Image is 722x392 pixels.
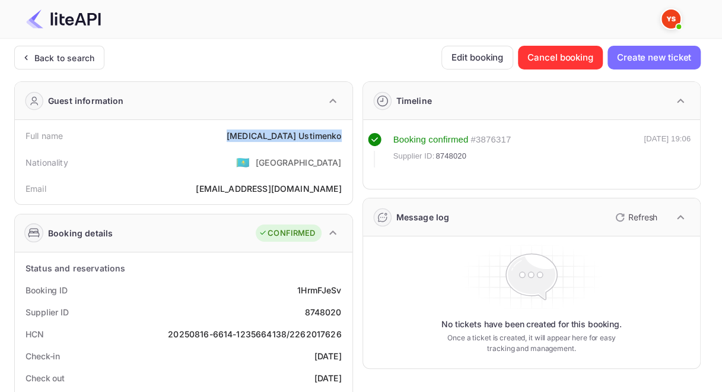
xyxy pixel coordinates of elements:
span: 8748020 [435,150,466,162]
div: [DATE] 19:06 [644,133,691,167]
div: 8748020 [304,306,341,318]
div: Back to search [34,52,94,64]
div: Check out [26,372,65,384]
span: Supplier ID: [393,150,435,162]
div: [DATE] [314,350,342,362]
button: Refresh [608,208,662,227]
div: Nationality [26,156,68,169]
div: Full name [26,129,63,142]
img: LiteAPI Logo [26,10,101,29]
div: Timeline [396,94,432,107]
div: 20250816-6614-1235664138/2262017626 [168,328,341,340]
img: Yandex Support [661,10,680,29]
span: United States [236,151,250,173]
button: Create new ticket [608,46,701,69]
div: Booking ID [26,284,68,296]
div: Status and reservations [26,262,125,274]
div: [DATE] [314,372,342,384]
div: Booking confirmed [393,133,469,147]
div: HCN [26,328,44,340]
p: No tickets have been created for this booking. [441,318,622,330]
div: CONFIRMED [259,227,315,239]
div: Supplier ID [26,306,69,318]
p: Refresh [628,211,657,223]
div: Guest information [48,94,124,107]
div: # 3876317 [470,133,511,147]
div: Check-in [26,350,60,362]
button: Cancel booking [518,46,603,69]
div: [MEDICAL_DATA] Ustimenko [227,129,342,142]
div: Message log [396,211,450,223]
div: Booking details [48,227,113,239]
button: Edit booking [441,46,513,69]
div: Email [26,182,46,195]
p: Once a ticket is created, it will appear here for easy tracking and management. [441,333,622,354]
div: [EMAIL_ADDRESS][DOMAIN_NAME] [196,182,341,195]
div: [GEOGRAPHIC_DATA] [256,156,342,169]
div: 1HrmFJeSv [297,284,341,296]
